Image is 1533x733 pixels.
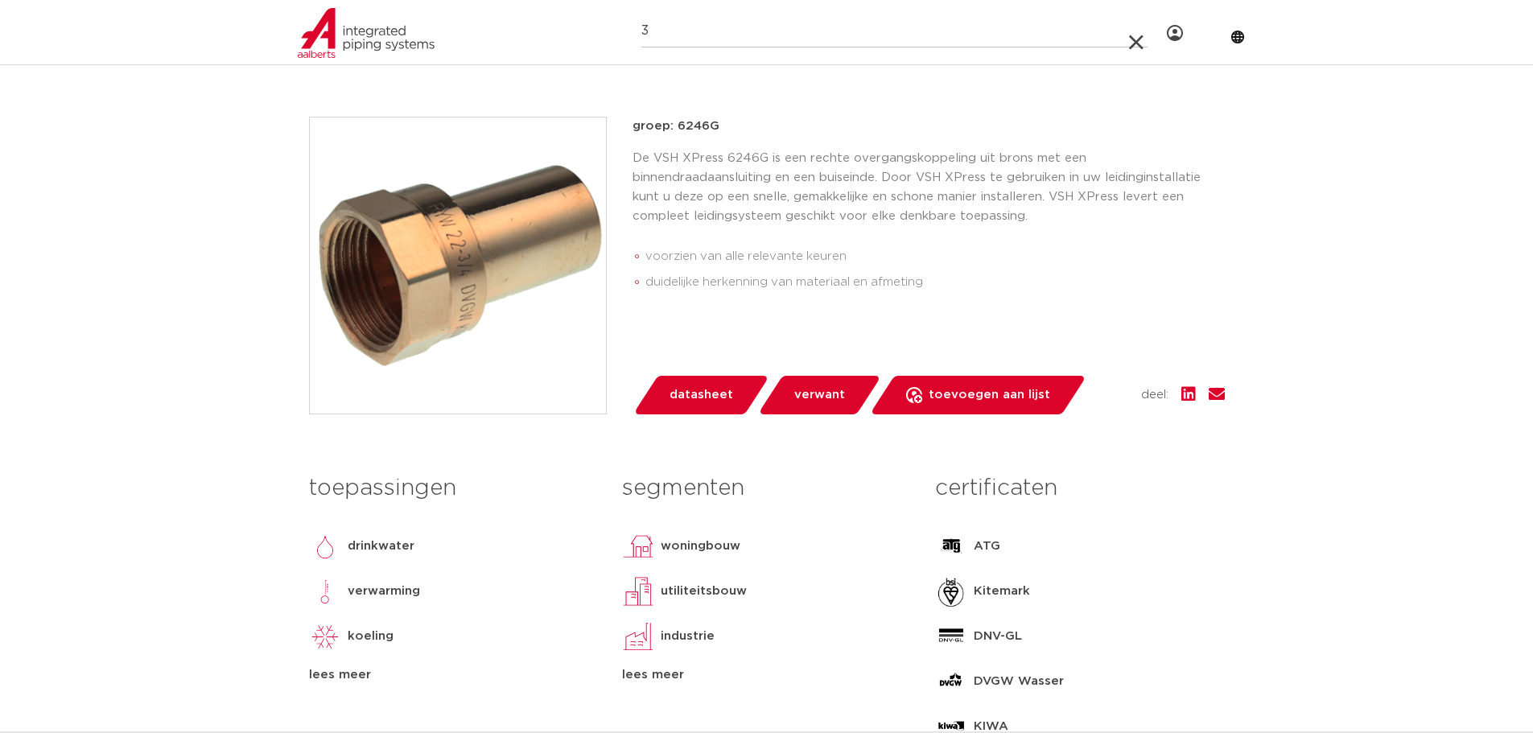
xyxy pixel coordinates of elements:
p: DVGW Wasser [974,672,1064,691]
img: verwarming [309,575,341,607]
p: groep: 6246G [633,117,1225,136]
img: drinkwater [309,530,341,562]
h3: toepassingen [309,472,598,504]
p: drinkwater [348,537,414,556]
img: koeling [309,620,341,653]
p: utiliteitsbouw [661,582,747,601]
h3: certificaten [935,472,1224,504]
img: Kitemark [935,575,967,607]
img: DVGW Wasser [935,665,967,698]
img: ATG [935,530,967,562]
img: Product Image for VSH XPress Koper overgang (insteek x binnendraad) [310,117,606,414]
img: industrie [622,620,654,653]
input: zoeken... [641,15,1148,47]
p: verwarming [348,582,420,601]
p: De VSH XPress 6246G is een rechte overgangskoppeling uit brons met een binnendraadaansluiting en ... [633,149,1225,226]
p: DNV-GL [974,627,1022,646]
a: datasheet [633,376,769,414]
img: DNV-GL [935,620,967,653]
p: industrie [661,627,715,646]
span: datasheet [670,382,733,408]
p: woningbouw [661,537,740,556]
a: verwant [757,376,881,414]
div: lees meer [622,665,911,685]
p: Kitemark [974,582,1030,601]
div: lees meer [309,665,598,685]
img: utiliteitsbouw [622,575,654,607]
p: ATG [974,537,1000,556]
li: voorzien van alle relevante keuren [645,244,1225,270]
p: koeling [348,627,394,646]
span: toevoegen aan lijst [929,382,1050,408]
span: verwant [794,382,845,408]
span: deel: [1141,385,1168,405]
h3: segmenten [622,472,911,504]
img: woningbouw [622,530,654,562]
li: duidelijke herkenning van materiaal en afmeting [645,270,1225,295]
